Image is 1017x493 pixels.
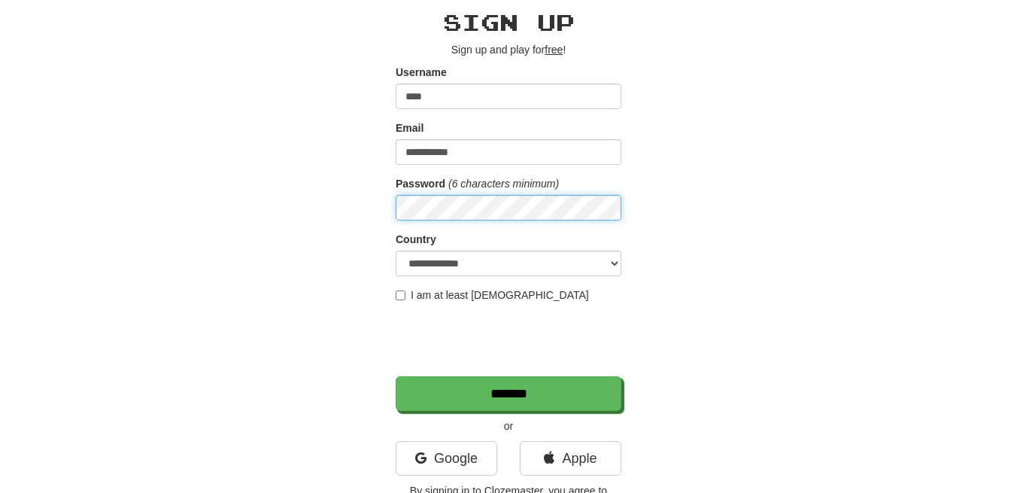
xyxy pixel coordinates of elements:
a: Google [396,441,497,476]
p: or [396,418,621,434]
label: Email [396,120,423,135]
label: Country [396,232,436,247]
input: I am at least [DEMOGRAPHIC_DATA] [396,291,405,300]
a: Apple [520,441,621,476]
label: Username [396,65,447,80]
em: (6 characters minimum) [448,178,559,190]
label: I am at least [DEMOGRAPHIC_DATA] [396,288,589,303]
iframe: reCAPTCHA [396,310,624,369]
label: Password [396,176,445,191]
p: Sign up and play for ! [396,42,621,57]
h2: Sign up [396,10,621,35]
u: free [545,44,563,56]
